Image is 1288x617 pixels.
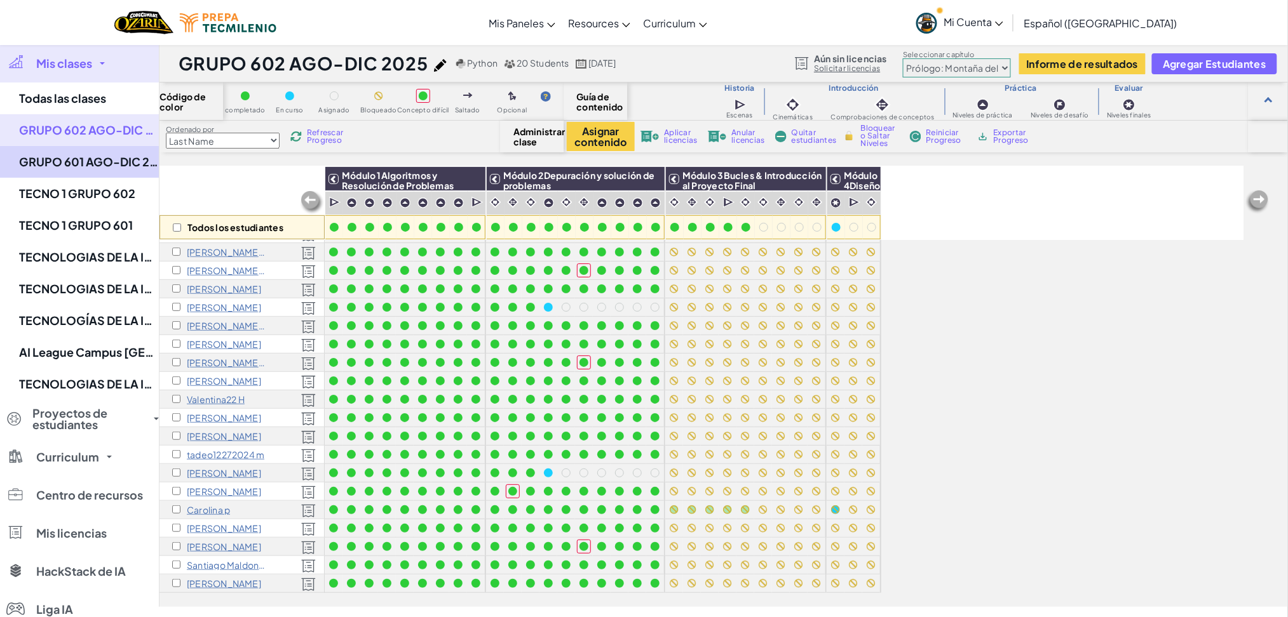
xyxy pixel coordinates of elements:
[364,197,375,208] img: IconPracticeLevel.svg
[513,126,551,147] span: Administrar clase
[865,196,878,208] img: IconCinematic.svg
[1123,98,1135,111] img: IconCapstoneLevel.svg
[578,196,590,208] img: IconInteractive.svg
[456,59,466,69] img: python.png
[397,107,449,114] span: Concepto difícil
[861,124,898,147] span: Bloquear o Saltar Niveles
[187,222,283,232] p: Todos los estudiantes
[36,566,126,577] span: HackStack de IA
[926,129,966,144] span: Reiniciar Progreso
[994,129,1033,144] span: Exportar Progreso
[977,98,989,111] img: IconPracticeLevel.svg
[831,114,935,121] span: Comprobaciones de conceptos
[775,196,787,208] img: IconInteractive.svg
[731,129,764,144] span: Anular licencias
[560,196,573,208] img: IconCinematic.svg
[187,505,230,515] p: Carolina p
[503,169,654,191] span: Módulo 2Depuración y solución de problemas
[187,284,261,294] p: Isabella García A
[567,122,634,151] button: Asignar contenido
[36,489,143,501] span: Centro de recursos
[1031,112,1089,119] span: Niveles de desafío
[301,246,316,260] img: Licensed
[36,604,73,615] span: Liga IA
[489,17,544,30] span: Mis Paneles
[543,197,554,208] img: IconPracticeLevel.svg
[740,196,752,208] img: IconCinematic.svg
[903,50,1011,60] label: Seleccionar capítulo
[504,59,515,69] img: MultipleUsers.png
[849,196,861,209] img: IconCutscene.svg
[1152,53,1277,74] button: Agregar Estudiantes
[276,107,304,114] span: En curso
[1019,53,1146,74] a: Informe de resultados
[400,197,410,208] img: IconPracticeLevel.svg
[463,93,473,98] img: IconSkippedLevel.svg
[637,6,714,40] a: Curriculum
[301,559,316,573] img: Licensed
[916,13,937,34] img: avatar
[664,129,697,144] span: Aplicar licencias
[434,59,447,72] img: iconPencil.svg
[708,131,727,142] img: IconLicenseRevoke.svg
[562,6,637,40] a: Resources
[541,91,551,102] img: IconHint.svg
[1054,98,1066,111] img: IconChallengeLevel.svg
[290,130,302,143] img: IconReload.svg
[843,130,856,142] img: IconLock.svg
[187,560,266,570] p: Santiago Maldonado2010 S
[844,169,886,232] span: Módulo 4Diseño de Juegos y Proyecto Final
[792,129,837,144] span: Quitar estudiantes
[301,430,316,444] img: Licensed
[568,17,619,30] span: Resources
[1107,112,1151,119] span: Niveles finales
[455,107,480,114] span: Saltado
[597,197,607,208] img: IconPracticeLevel.svg
[180,13,276,32] img: Tecmilenio logo
[301,449,316,463] img: Licensed
[36,527,107,539] span: Mis licencias
[301,467,316,481] img: Licensed
[299,190,325,215] img: Arrow_Left_Inactive.png
[1017,6,1183,40] a: Español ([GEOGRAPHIC_DATA])
[187,468,261,478] p: Diego o
[307,129,346,144] span: Refrescar Progreso
[187,247,266,257] p: paola maria dominguez leyva a
[793,196,805,208] img: IconCinematic.svg
[910,3,1010,43] a: Mi Cuenta
[301,394,316,408] img: Licensed
[301,375,316,389] img: Licensed
[301,412,316,426] img: Licensed
[187,321,266,331] p: Paulina Isabel Silvas canizales A
[346,197,357,208] img: IconPracticeLevel.svg
[301,541,316,555] img: Licensed
[187,394,245,404] p: Valentina22 H
[187,357,266,368] p: Michellle Carmona Rodriguez e
[453,197,464,208] img: IconPracticeLevel.svg
[715,83,764,93] h3: Historia
[641,131,660,142] img: IconLicenseApply.svg
[668,196,681,208] img: IconCinematic.svg
[944,15,1003,29] span: Mi Cuenta
[187,449,264,460] p: tadeo12272024 m
[704,196,716,208] img: IconCinematic.svg
[187,541,261,552] p: julian s
[114,10,173,36] img: Home
[576,59,587,69] img: calendar.svg
[726,112,753,119] span: Escenas
[225,107,265,114] span: completado
[435,197,446,208] img: IconPracticeLevel.svg
[187,413,261,423] p: María José J
[179,51,428,76] h1: GRUPO 602 AGO-DIC 2025
[187,486,261,496] p: GABRIEL o
[187,523,261,533] p: Raquel R
[342,169,454,191] span: Módulo 1Algoritmos y Resolución de Problemas
[632,197,643,208] img: IconPracticeLevel.svg
[910,131,921,142] img: IconReset.svg
[830,197,841,208] img: IconCapstoneLevel.svg
[482,6,562,40] a: Mis Paneles
[301,578,316,592] img: Licensed
[166,124,280,135] label: Ordenado por
[159,91,223,112] span: Código de color
[874,96,891,114] img: IconInteractive.svg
